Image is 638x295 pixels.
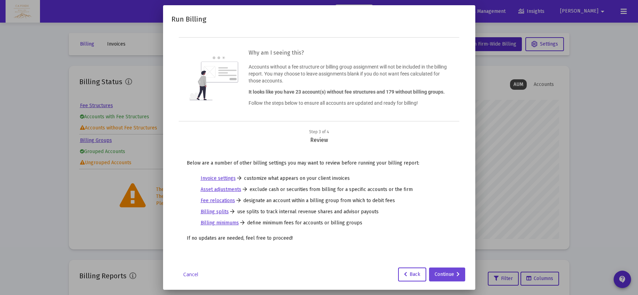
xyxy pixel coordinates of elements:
[201,175,236,182] a: Invoice settings
[201,175,438,182] li: customize what appears on your client invoices
[187,160,452,167] p: Below are a number of other billing settings you may want to review before running your billing r...
[249,99,449,106] p: Follow the steps below to ensure all accounts are updated and ready for billing!
[201,197,438,204] li: designate an account within a billing group from which to debit fees
[435,268,460,281] div: Continue
[249,48,449,58] h3: Why am I seeing this?
[201,186,438,193] li: exclude cash or securities from billing for a specific accounts or the firm
[201,208,438,215] li: use splits to track internal revenue shares and advisor payouts
[249,88,449,95] p: It looks like you have 23 account(s) without fee structures and 179 without billing groups.
[429,268,465,281] button: Continue
[187,235,452,242] p: If no updates are needed, feel free to proceed!
[171,14,206,25] h2: Run Billing
[201,197,235,204] a: Fee relocations
[404,271,420,277] span: Back
[249,63,449,84] p: Accounts without a fee structure or billing group assignment will not be included in the billing ...
[180,128,459,144] div: Review
[201,186,241,193] a: Asset adjustments
[201,220,438,226] li: define minimum fees for accounts or billing groups
[173,271,208,278] a: Cancel
[189,56,238,100] img: question
[201,208,229,215] a: Billing splits
[201,220,239,226] a: Billing minimums
[309,128,329,135] div: Step 3 of 4
[398,268,426,281] button: Back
